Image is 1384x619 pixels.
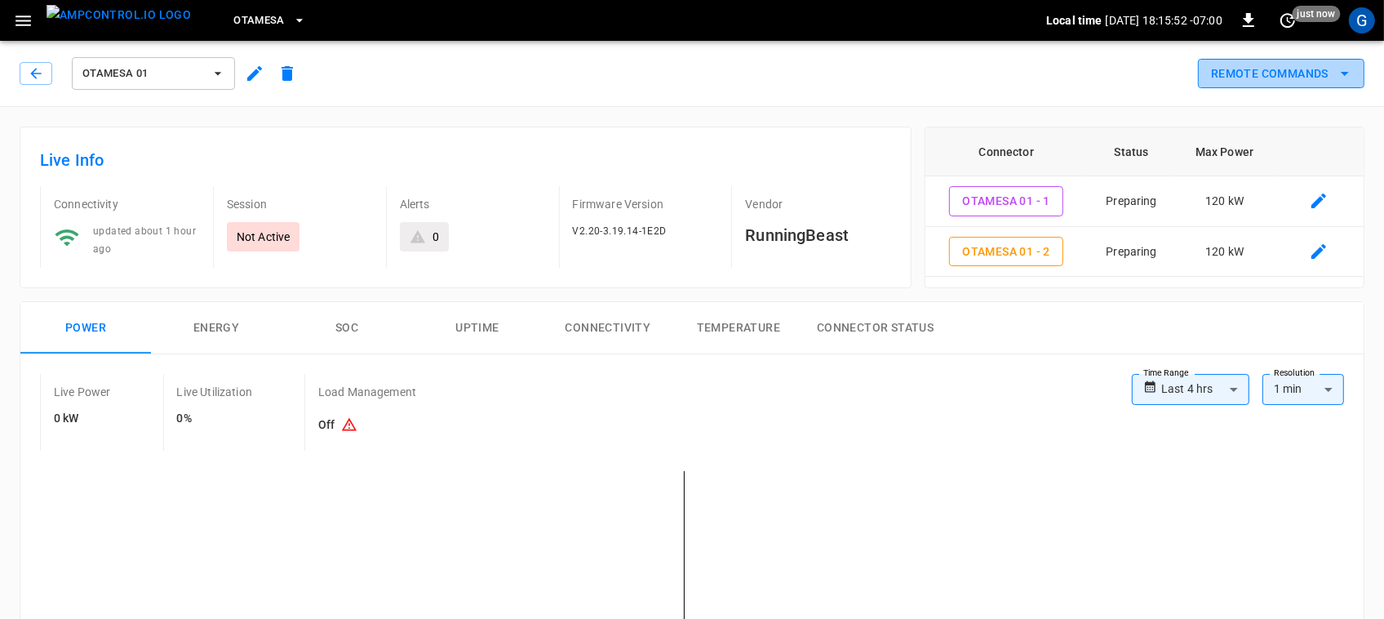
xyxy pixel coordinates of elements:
p: Not Active [237,229,291,245]
p: Live Utilization [177,384,252,400]
button: Existing capacity schedules won’t take effect because Load Management is turned off. To activate ... [335,410,364,441]
th: Max Power [1176,127,1273,176]
img: ampcontrol.io logo [47,5,191,25]
span: updated about 1 hour ago [93,225,196,255]
button: Connectivity [543,302,673,354]
span: OtaMesa [233,11,285,30]
h6: Live Info [40,147,891,173]
button: SOC [282,302,412,354]
span: just now [1293,6,1341,22]
td: Preparing [1087,176,1176,227]
td: Preparing [1087,227,1176,278]
td: 120 kW [1176,176,1273,227]
p: Connectivity [54,196,200,212]
button: OtaMesa 01 [72,57,235,90]
h6: 0 kW [54,410,111,428]
button: Energy [151,302,282,354]
table: connector table [925,127,1364,277]
span: V2.20-3.19.14-1E2D [573,225,667,237]
td: 120 kW [1176,227,1273,278]
h6: RunningBeast [745,222,891,248]
div: profile-icon [1349,7,1375,33]
div: 1 min [1262,374,1344,405]
button: Temperature [673,302,804,354]
p: Local time [1046,12,1102,29]
button: OtaMesa 01 - 2 [949,237,1063,267]
p: Live Power [54,384,111,400]
label: Time Range [1143,367,1189,380]
button: Power [20,302,151,354]
button: Connector Status [804,302,947,354]
label: Resolution [1274,367,1315,380]
button: OtaMesa 01 - 1 [949,186,1063,216]
p: Alerts [400,196,546,212]
div: Last 4 hrs [1161,374,1249,405]
div: remote commands options [1198,59,1364,89]
p: Firmware Version [573,196,719,212]
button: Uptime [412,302,543,354]
button: Remote Commands [1198,59,1364,89]
h6: Off [318,410,416,441]
p: Session [227,196,373,212]
p: Load Management [318,384,416,400]
span: OtaMesa 01 [82,65,203,83]
th: Status [1087,127,1176,176]
h6: 0% [177,410,252,428]
th: Connector [925,127,1087,176]
p: [DATE] 18:15:52 -07:00 [1106,12,1222,29]
p: Vendor [745,196,891,212]
button: set refresh interval [1275,7,1301,33]
button: OtaMesa [227,5,313,37]
div: 0 [432,229,439,245]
